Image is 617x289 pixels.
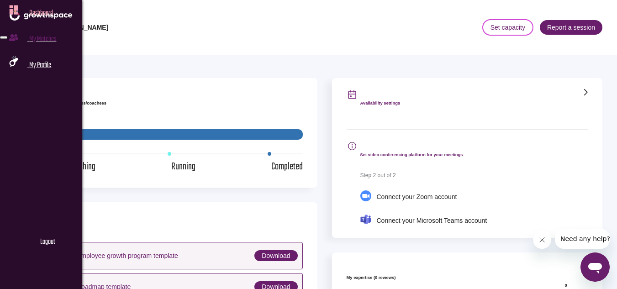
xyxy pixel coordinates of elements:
[262,252,290,261] span: Download
[547,23,595,32] span: Report a session
[29,7,53,19] span: Dashboard
[254,252,297,259] a: Download
[254,250,297,261] button: Download
[360,99,401,108] h6: Availability settings
[360,151,487,160] h6: Set video conferencing platform for your meetings
[5,6,55,14] span: Need any help?
[555,229,610,249] iframe: Message from company
[171,164,195,173] span: Running
[40,238,63,247] span: Logout
[580,252,610,282] iframe: Button to launch messaging window
[377,216,487,226] span: Connect your Microsoft Teams account
[540,20,602,35] button: Report a session
[347,273,540,283] h6: My expertise (0 reviews)
[66,251,178,262] div: Employee growth program template
[377,193,457,202] span: Connect your Zoom account
[271,164,303,173] span: Completed
[61,223,303,232] h6: My alerts
[490,23,525,32] span: Set capacity
[360,171,487,179] div: Step 2 out of 2
[533,231,551,249] iframe: Close message
[29,59,51,71] span: my profile
[61,99,303,108] h6: My mentees/coachees
[29,33,56,45] span: My matches
[483,20,533,35] button: Set capacity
